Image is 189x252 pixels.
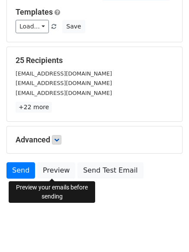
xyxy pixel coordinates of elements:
a: +22 more [16,102,52,113]
a: Send Test Email [77,162,143,179]
h5: Advanced [16,135,173,145]
h5: 25 Recipients [16,56,173,65]
small: [EMAIL_ADDRESS][DOMAIN_NAME] [16,80,112,86]
a: Templates [16,7,53,16]
iframe: Chat Widget [146,211,189,252]
small: [EMAIL_ADDRESS][DOMAIN_NAME] [16,90,112,96]
a: Send [6,162,35,179]
small: [EMAIL_ADDRESS][DOMAIN_NAME] [16,70,112,77]
div: Preview your emails before sending [9,181,95,203]
a: Load... [16,20,49,33]
a: Preview [37,162,75,179]
button: Save [62,20,85,33]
